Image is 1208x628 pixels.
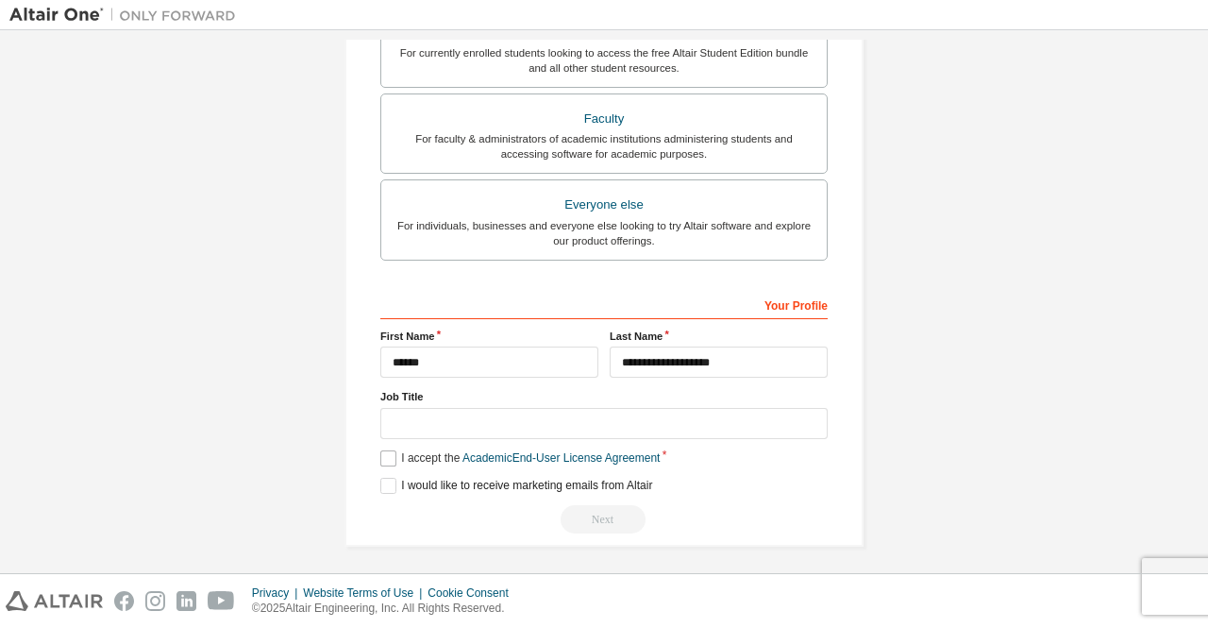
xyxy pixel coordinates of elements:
[176,591,196,611] img: linkedin.svg
[462,451,660,465] a: Academic End-User License Agreement
[380,389,828,404] label: Job Title
[303,586,428,601] div: Website Terms of Use
[428,586,519,601] div: Cookie Consent
[393,131,815,161] div: For faculty & administrators of academic institutions administering students and accessing softwa...
[9,6,245,25] img: Altair One
[610,329,828,344] label: Last Name
[380,478,652,494] label: I would like to receive marketing emails from Altair
[252,586,303,601] div: Privacy
[393,218,815,248] div: For individuals, businesses and everyone else looking to try Altair software and explore our prod...
[6,591,103,611] img: altair_logo.svg
[208,591,235,611] img: youtube.svg
[380,329,598,344] label: First Name
[380,505,828,534] div: Email already exists
[380,289,828,319] div: Your Profile
[393,45,815,76] div: For currently enrolled students looking to access the free Altair Student Edition bundle and all ...
[252,601,520,617] p: © 2025 Altair Engineering, Inc. All Rights Reserved.
[393,106,815,132] div: Faculty
[114,591,134,611] img: facebook.svg
[145,591,165,611] img: instagram.svg
[380,450,660,467] label: I accept the
[393,192,815,218] div: Everyone else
